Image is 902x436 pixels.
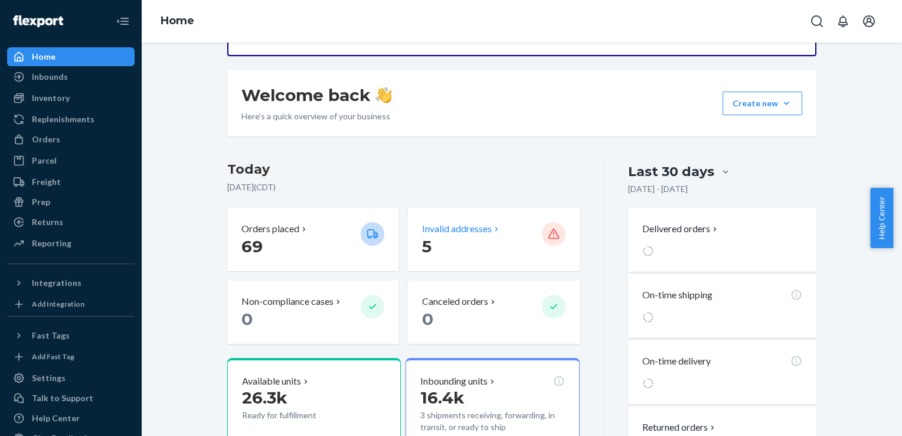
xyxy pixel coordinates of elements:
div: Freight [32,176,61,188]
p: Canceled orders [422,295,488,308]
a: Home [7,47,135,66]
img: hand-wave emoji [375,87,392,103]
span: 0 [422,309,433,329]
a: Prep [7,193,135,212]
div: Prep [32,196,50,208]
div: Settings [32,372,66,384]
button: Open notifications [831,9,855,33]
div: Integrations [32,277,81,289]
div: Help Center [32,412,80,424]
button: Integrations [7,274,135,292]
span: 26.3k [242,388,287,408]
p: Ready for fulfillment [242,409,351,421]
div: Parcel [32,155,57,167]
a: Inventory [7,89,135,108]
p: [DATE] ( CDT ) [227,181,580,193]
div: Talk to Support [32,392,93,404]
button: Open account menu [857,9,881,33]
a: Reporting [7,234,135,253]
a: Talk to Support [7,389,135,408]
a: Orders [7,130,135,149]
div: Inventory [32,92,70,104]
button: Invalid addresses 5 [408,208,579,271]
p: Invalid addresses [422,222,492,236]
div: Add Fast Tag [32,352,74,362]
a: Settings [7,369,135,388]
div: Returns [32,216,63,228]
span: 16.4k [420,388,465,408]
button: Fast Tags [7,326,135,345]
p: Here’s a quick overview of your business [241,110,392,122]
div: Replenishments [32,113,94,125]
button: Canceled orders 0 [408,281,579,344]
button: Delivered orders [642,222,720,236]
a: Add Fast Tag [7,350,135,364]
p: Available units [242,375,301,388]
div: Orders [32,134,60,145]
div: Home [32,51,55,63]
div: Add Integration [32,299,84,309]
p: 3 shipments receiving, forwarding, in transit, or ready to ship [420,409,564,433]
a: Replenishments [7,110,135,129]
h3: Today [227,160,580,179]
img: Flexport logo [13,15,63,27]
button: Non-compliance cases 0 [227,281,398,344]
div: Inbounds [32,71,68,83]
p: Inbounding units [420,375,488,388]
a: Help Center [7,409,135,428]
ol: breadcrumbs [151,4,204,38]
button: Returned orders [642,421,717,434]
a: Parcel [7,151,135,170]
p: Non-compliance cases [241,295,334,308]
p: [DATE] - [DATE] [628,183,688,195]
div: Last 30 days [628,162,714,181]
p: Orders placed [241,222,299,236]
div: Reporting [32,237,71,249]
h1: Welcome back [241,84,392,106]
a: Returns [7,213,135,232]
span: 5 [422,236,432,256]
a: Freight [7,173,135,191]
button: Create new [723,92,802,115]
a: Add Integration [7,297,135,311]
p: On-time shipping [642,288,713,302]
button: Open Search Box [805,9,829,33]
div: Fast Tags [32,330,70,341]
p: On-time delivery [642,354,711,368]
button: Close Navigation [111,9,135,33]
a: Inbounds [7,67,135,86]
a: Home [161,14,194,27]
span: 69 [241,236,263,256]
button: Help Center [870,188,893,248]
button: Orders placed 69 [227,208,398,271]
span: 0 [241,309,253,329]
